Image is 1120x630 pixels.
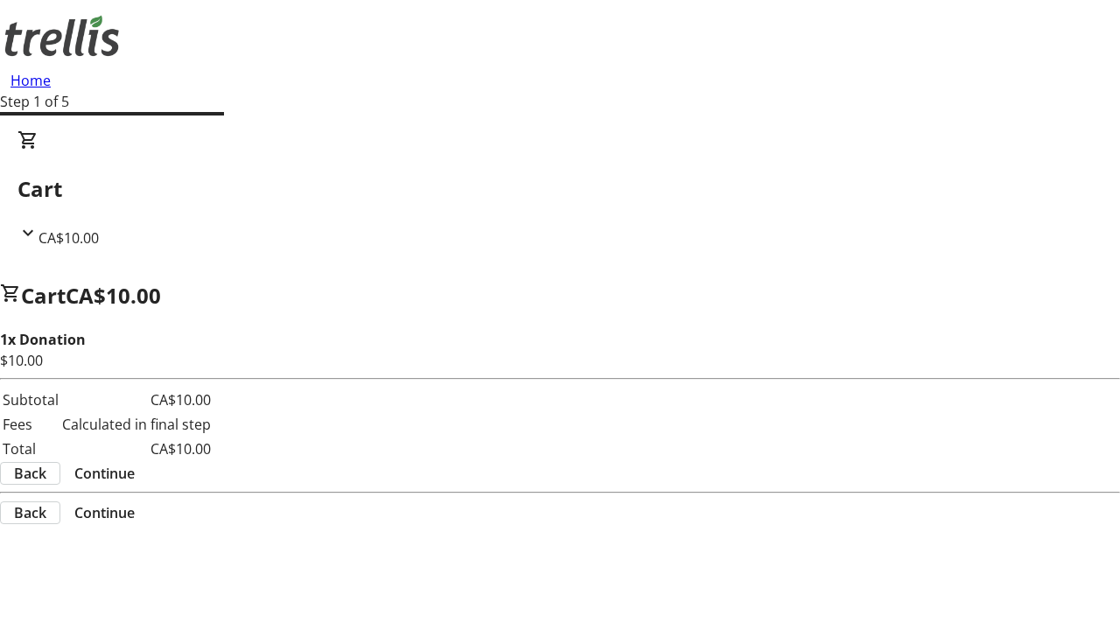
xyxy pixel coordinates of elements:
[61,437,212,460] td: CA$10.00
[60,502,149,523] button: Continue
[60,463,149,484] button: Continue
[61,388,212,411] td: CA$10.00
[61,413,212,436] td: Calculated in final step
[21,281,66,310] span: Cart
[66,281,161,310] span: CA$10.00
[2,388,59,411] td: Subtotal
[74,463,135,484] span: Continue
[17,129,1102,248] div: CartCA$10.00
[2,437,59,460] td: Total
[14,463,46,484] span: Back
[17,173,1102,205] h2: Cart
[38,228,99,248] span: CA$10.00
[2,413,59,436] td: Fees
[74,502,135,523] span: Continue
[14,502,46,523] span: Back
